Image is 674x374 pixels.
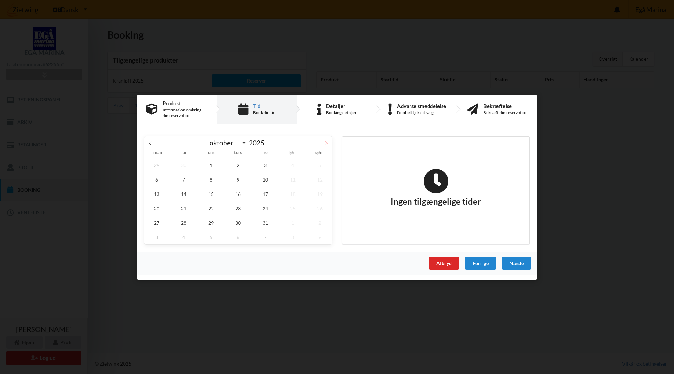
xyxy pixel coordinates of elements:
[280,186,305,201] span: oktober 18, 2025
[429,257,459,269] div: Afbryd
[326,103,357,109] div: Detaljer
[225,151,251,155] span: tors
[280,230,305,244] span: november 8, 2025
[199,172,223,186] span: oktober 8, 2025
[226,172,251,186] span: oktober 9, 2025
[253,186,278,201] span: oktober 17, 2025
[253,158,278,172] span: oktober 3, 2025
[308,201,332,215] span: oktober 26, 2025
[397,110,446,116] div: Dobbelttjek dit valg
[308,230,332,244] span: november 9, 2025
[144,230,169,244] span: november 3, 2025
[226,215,251,230] span: oktober 30, 2025
[253,215,278,230] span: oktober 31, 2025
[465,257,496,269] div: Forrige
[483,103,528,109] div: Bekræftelse
[172,215,196,230] span: oktober 28, 2025
[144,215,169,230] span: oktober 27, 2025
[171,151,198,155] span: tir
[253,201,278,215] span: oktober 24, 2025
[391,168,481,207] h2: Ingen tilgængelige tider
[226,186,251,201] span: oktober 16, 2025
[278,151,305,155] span: lør
[253,230,278,244] span: november 7, 2025
[172,230,196,244] span: november 4, 2025
[199,215,223,230] span: oktober 29, 2025
[502,257,531,269] div: Næste
[483,110,528,116] div: Bekræft din reservation
[308,158,332,172] span: oktober 5, 2025
[226,158,251,172] span: oktober 2, 2025
[172,172,196,186] span: oktober 7, 2025
[253,172,278,186] span: oktober 10, 2025
[172,158,196,172] span: september 30, 2025
[226,201,251,215] span: oktober 23, 2025
[280,172,305,186] span: oktober 11, 2025
[172,201,196,215] span: oktober 21, 2025
[206,138,247,147] select: Month
[226,230,251,244] span: november 6, 2025
[308,215,332,230] span: november 2, 2025
[253,103,276,109] div: Tid
[198,151,225,155] span: ons
[397,103,446,109] div: Advarselsmeddelelse
[144,201,169,215] span: oktober 20, 2025
[163,107,207,118] div: Information omkring din reservation
[172,186,196,201] span: oktober 14, 2025
[280,201,305,215] span: oktober 25, 2025
[280,215,305,230] span: november 1, 2025
[199,158,223,172] span: oktober 1, 2025
[253,110,276,116] div: Book din tid
[144,186,169,201] span: oktober 13, 2025
[308,172,332,186] span: oktober 12, 2025
[144,172,169,186] span: oktober 6, 2025
[144,158,169,172] span: september 29, 2025
[199,186,223,201] span: oktober 15, 2025
[199,230,223,244] span: november 5, 2025
[163,100,207,106] div: Produkt
[199,201,223,215] span: oktober 22, 2025
[144,151,171,155] span: man
[326,110,357,116] div: Booking detaljer
[308,186,332,201] span: oktober 19, 2025
[280,158,305,172] span: oktober 4, 2025
[252,151,278,155] span: fre
[247,139,270,147] input: Year
[305,151,332,155] span: søn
